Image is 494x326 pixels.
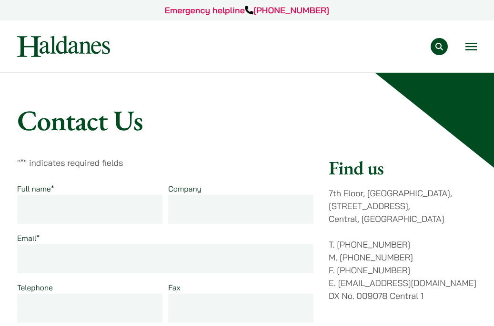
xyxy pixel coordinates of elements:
button: Open menu [465,43,477,50]
label: Email [17,233,40,243]
h2: Find us [329,156,477,179]
label: Fax [168,283,180,292]
a: Emergency helpline[PHONE_NUMBER] [165,5,329,16]
p: 7th Floor, [GEOGRAPHIC_DATA], [STREET_ADDRESS], Central, [GEOGRAPHIC_DATA] [329,187,477,225]
label: Company [168,184,202,193]
p: T. [PHONE_NUMBER] M. [PHONE_NUMBER] F. [PHONE_NUMBER] E. [EMAIL_ADDRESS][DOMAIN_NAME] DX No. 0090... [329,238,477,302]
h1: Contact Us [17,103,477,137]
label: Telephone [17,283,53,292]
label: Full name [17,184,54,193]
button: Search [431,38,448,55]
img: Logo of Haldanes [17,36,110,57]
p: " " indicates required fields [17,156,313,169]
